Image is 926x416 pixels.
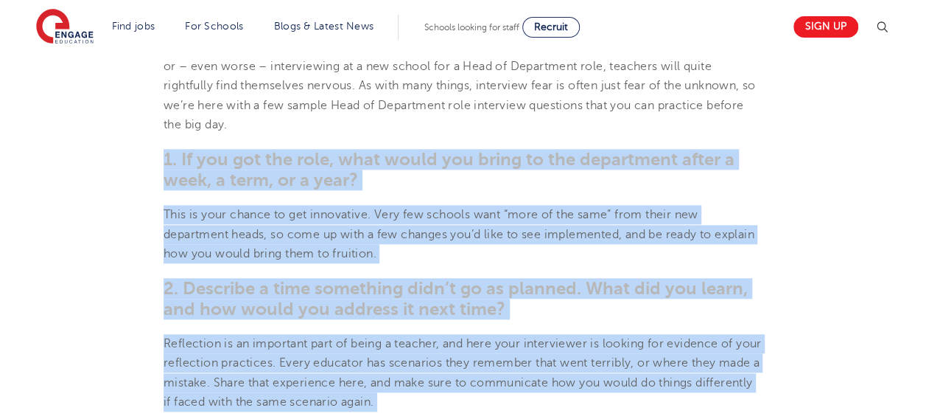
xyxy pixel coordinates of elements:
[522,17,580,38] a: Recruit
[185,21,243,32] a: For Schools
[112,21,155,32] a: Find jobs
[534,21,568,32] span: Recruit
[424,22,519,32] span: Schools looking for staff
[793,16,858,38] a: Sign up
[164,149,734,190] span: 1. If you got the role, what would you bring to the department after a week, a term, or a year?
[274,21,374,32] a: Blogs & Latest News
[164,41,756,131] span: Attending an interview is daunting enough, but when you’re up for your school’s Head of Departmen...
[164,278,748,319] span: 2. Describe a time something didn’t go as planned. What did you learn, and how would you address ...
[164,208,754,260] span: This is your chance to get innovative. Very few schools want “more of the same” from their new de...
[36,9,94,46] img: Engage Education
[164,337,762,409] span: Reflection is an important part of being a teacher, and here your interviewer is looking for evid...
